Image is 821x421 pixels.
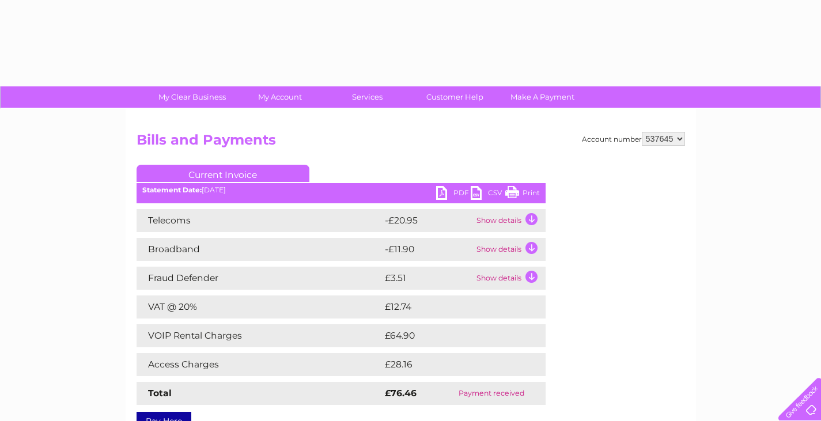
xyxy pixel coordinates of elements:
a: My Clear Business [145,86,240,108]
td: £28.16 [382,353,521,376]
h2: Bills and Payments [137,132,685,154]
td: Show details [474,238,546,261]
a: Services [320,86,415,108]
div: Account number [582,132,685,146]
a: PDF [436,186,471,203]
td: £12.74 [382,295,521,318]
td: Access Charges [137,353,382,376]
td: Telecoms [137,209,382,232]
td: VOIP Rental Charges [137,324,382,347]
td: Broadband [137,238,382,261]
b: Statement Date: [142,185,202,194]
td: £3.51 [382,267,474,290]
a: My Account [232,86,327,108]
td: £64.90 [382,324,523,347]
a: CSV [471,186,505,203]
a: Make A Payment [495,86,590,108]
a: Current Invoice [137,165,309,182]
strong: £76.46 [385,388,417,399]
td: Payment received [438,382,545,405]
td: VAT @ 20% [137,295,382,318]
a: Print [505,186,540,203]
td: -£11.90 [382,238,474,261]
a: Customer Help [407,86,502,108]
td: Show details [474,209,546,232]
td: -£20.95 [382,209,474,232]
strong: Total [148,388,172,399]
td: Fraud Defender [137,267,382,290]
div: [DATE] [137,186,546,194]
td: Show details [474,267,546,290]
